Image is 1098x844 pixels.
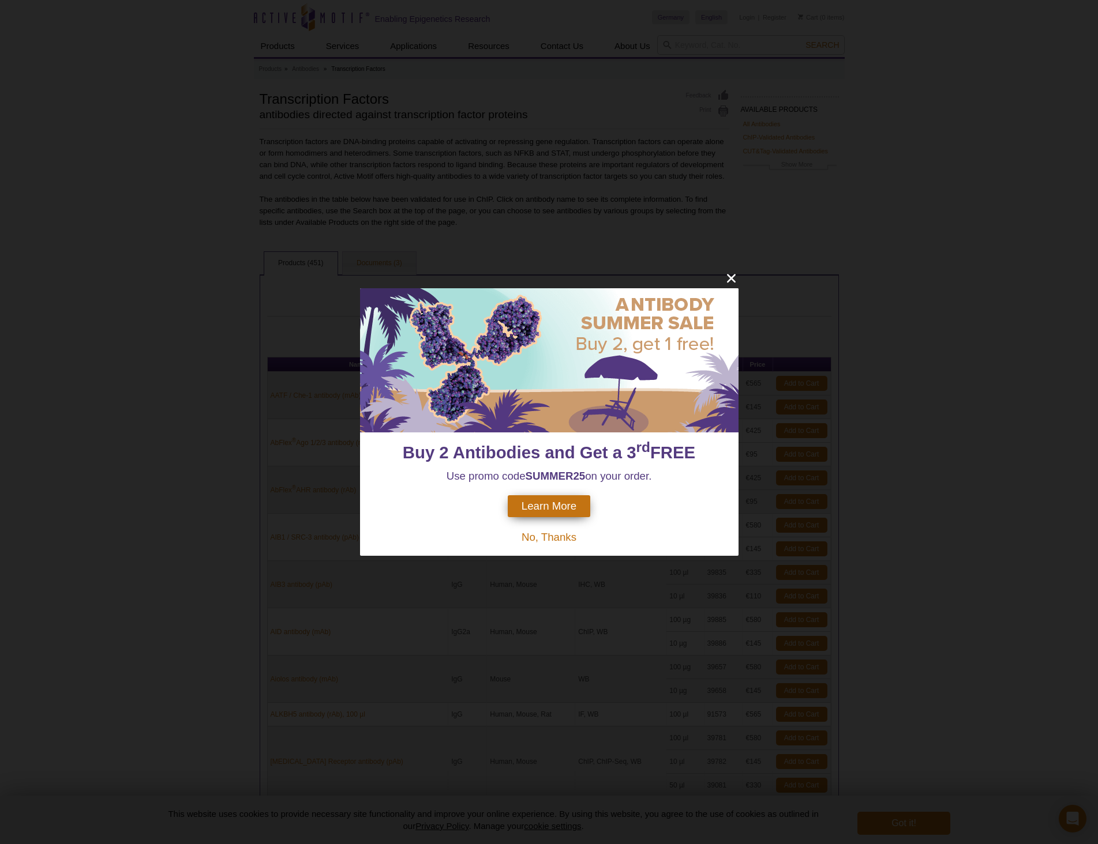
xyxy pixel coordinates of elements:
[447,470,652,482] span: Use promo code on your order.
[403,443,695,462] span: Buy 2 Antibodies and Get a 3 FREE
[526,470,586,482] strong: SUMMER25
[636,439,650,455] sup: rd
[522,531,576,543] span: No, Thanks
[724,271,739,285] button: close
[522,500,576,513] span: Learn More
